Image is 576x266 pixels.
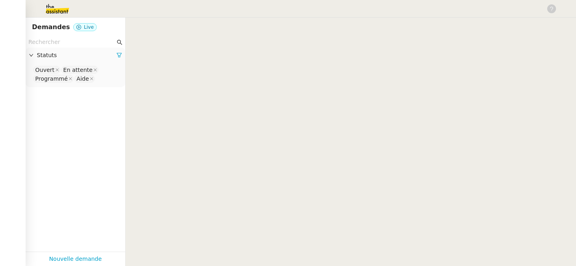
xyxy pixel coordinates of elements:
[26,48,125,63] div: Statuts
[28,38,115,47] input: Rechercher
[63,66,92,73] div: En attente
[49,254,102,264] a: Nouvelle demande
[37,51,116,60] span: Statuts
[35,66,54,73] div: Ouvert
[35,75,68,82] div: Programmé
[76,75,89,82] div: Aide
[33,66,60,74] nz-select-item: Ouvert
[33,75,74,83] nz-select-item: Programmé
[32,22,70,33] nz-page-header-title: Demandes
[74,75,95,83] nz-select-item: Aide
[61,66,98,74] nz-select-item: En attente
[84,24,94,30] span: Live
